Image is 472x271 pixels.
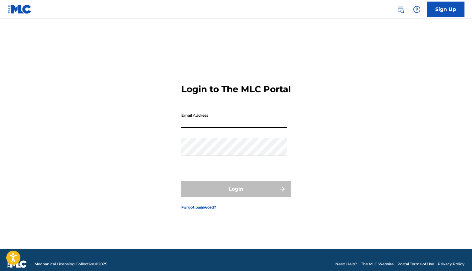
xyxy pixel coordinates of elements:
a: Need Help? [335,261,357,267]
img: help [413,6,421,13]
img: MLC Logo [8,5,32,14]
a: Portal Terms of Use [397,261,434,267]
a: The MLC Website [361,261,394,267]
a: Sign Up [427,2,464,17]
span: Mechanical Licensing Collective © 2025 [34,261,107,267]
a: Forgot password? [181,205,216,210]
a: Public Search [394,3,407,16]
h3: Login to The MLC Portal [181,84,291,95]
div: Help [411,3,423,16]
img: logo [8,260,27,268]
img: search [397,6,404,13]
a: Privacy Policy [438,261,464,267]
